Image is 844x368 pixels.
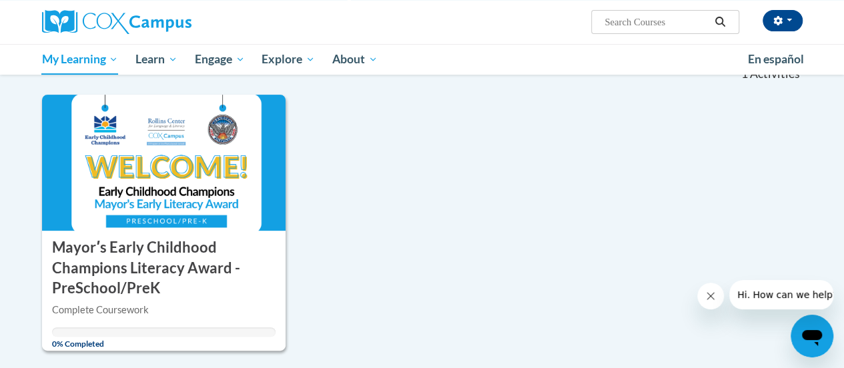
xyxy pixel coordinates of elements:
[8,9,108,20] span: Hi. How can we help?
[739,45,813,73] a: En español
[763,10,803,31] button: Account Settings
[127,44,186,75] a: Learn
[697,283,724,309] iframe: Close message
[710,14,730,30] button: Search
[262,51,315,67] span: Explore
[32,44,813,75] div: Main menu
[41,51,118,67] span: My Learning
[52,237,276,299] h3: Mayorʹs Early Childhood Champions Literacy Award - PreSchool/PreK
[42,10,282,34] a: Cox Campus
[253,44,324,75] a: Explore
[186,44,254,75] a: Engage
[729,280,833,309] iframe: Message from company
[332,51,378,67] span: About
[42,10,191,34] img: Cox Campus
[42,95,286,351] a: Course Logo Mayorʹs Early Childhood Champions Literacy Award - PreSchool/PreKComplete CourseworkY...
[603,14,710,30] input: Search Courses
[33,44,127,75] a: My Learning
[791,315,833,357] iframe: Button to launch messaging window
[52,303,276,317] div: Complete Coursework
[748,52,804,66] span: En español
[195,51,245,67] span: Engage
[42,95,286,231] img: Course Logo
[324,44,386,75] a: About
[135,51,177,67] span: Learn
